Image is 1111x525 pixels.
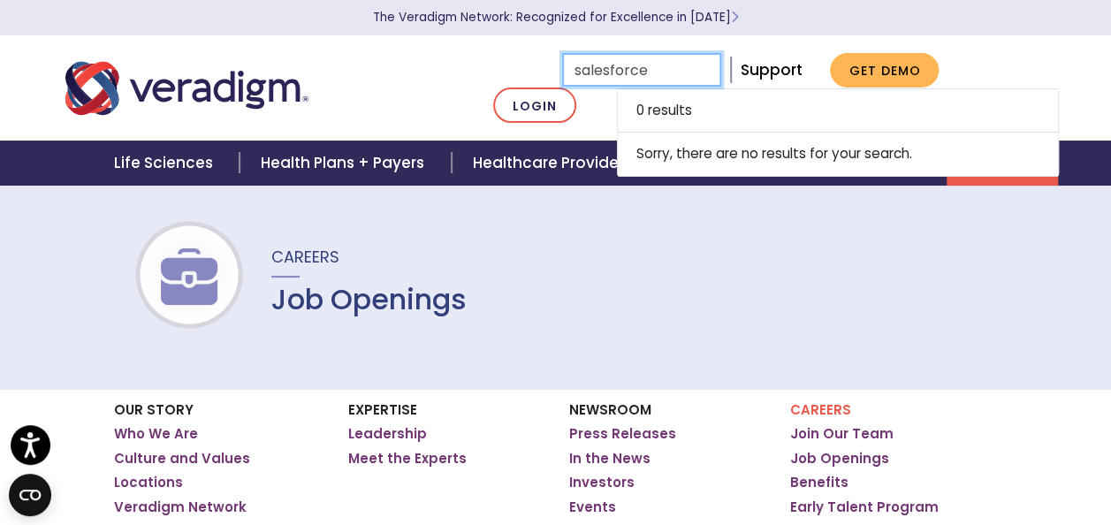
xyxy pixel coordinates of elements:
[569,498,616,516] a: Events
[790,498,939,516] a: Early Talent Program
[569,450,651,468] a: In the News
[493,87,576,124] a: Login
[562,53,721,87] input: Search
[114,450,250,468] a: Culture and Values
[65,59,308,118] img: Veradigm logo
[731,9,739,26] span: Learn More
[617,133,1059,176] li: Sorry, there are no results for your search.
[790,450,889,468] a: Job Openings
[114,498,247,516] a: Veradigm Network
[740,59,802,80] a: Support
[373,9,739,26] a: The Veradigm Network: Recognized for Excellence in [DATE]Learn More
[452,141,658,186] a: Healthcare Providers
[240,141,451,186] a: Health Plans + Payers
[348,450,467,468] a: Meet the Experts
[271,246,339,268] span: Careers
[9,474,51,516] button: Open CMP widget
[348,425,427,443] a: Leadership
[93,141,240,186] a: Life Sciences
[790,474,848,491] a: Benefits
[790,425,894,443] a: Join Our Team
[114,425,198,443] a: Who We Are
[271,283,467,316] h1: Job Openings
[569,474,635,491] a: Investors
[569,425,676,443] a: Press Releases
[830,53,939,87] a: Get Demo
[617,88,1059,133] li: 0 results
[114,474,183,491] a: Locations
